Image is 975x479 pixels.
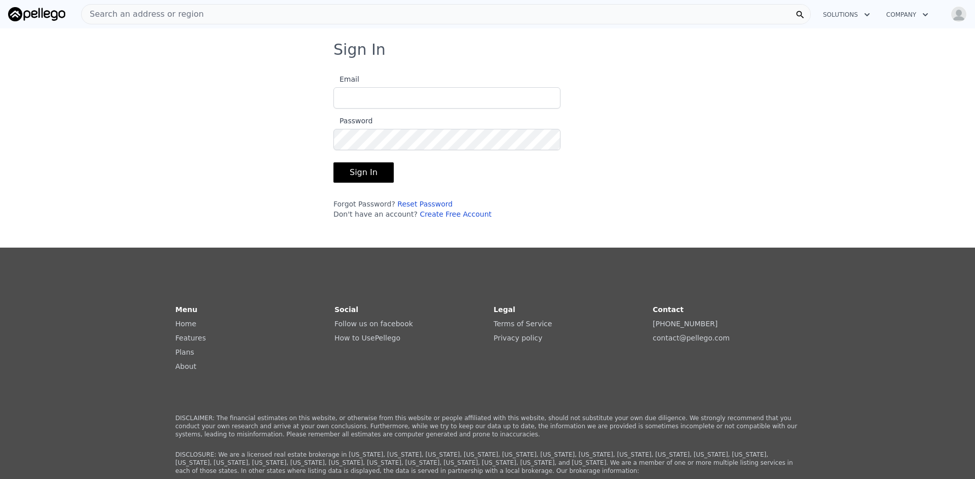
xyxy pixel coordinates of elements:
[333,117,372,125] span: Password
[494,334,542,342] a: Privacy policy
[175,305,197,314] strong: Menu
[951,6,967,22] img: avatar
[175,334,206,342] a: Features
[175,414,800,438] p: DISCLAIMER: The financial estimates on this website, or otherwise from this website or people aff...
[653,305,684,314] strong: Contact
[175,348,194,356] a: Plans
[653,320,718,328] a: [PHONE_NUMBER]
[333,162,394,183] button: Sign In
[494,320,552,328] a: Terms of Service
[175,362,196,370] a: About
[397,200,453,208] a: Reset Password
[334,334,400,342] a: How to UsePellego
[334,320,413,328] a: Follow us on facebook
[333,87,560,109] input: Email
[333,199,560,219] div: Forgot Password? Don't have an account?
[815,6,878,24] button: Solutions
[420,210,492,218] a: Create Free Account
[8,7,65,21] img: Pellego
[82,8,204,20] span: Search an address or region
[333,75,359,83] span: Email
[878,6,936,24] button: Company
[333,129,560,150] input: Password
[334,305,358,314] strong: Social
[333,41,642,59] h3: Sign In
[653,334,730,342] a: contact@pellego.com
[175,320,196,328] a: Home
[494,305,515,314] strong: Legal
[175,451,800,475] p: DISCLOSURE: We are a licensed real estate brokerage in [US_STATE], [US_STATE], [US_STATE], [US_ST...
